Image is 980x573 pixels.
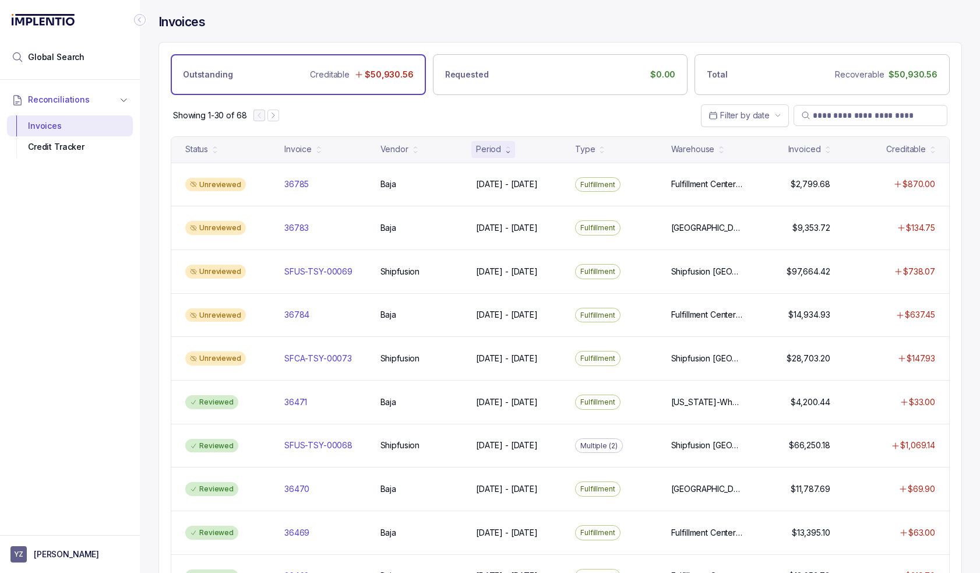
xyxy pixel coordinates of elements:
p: Baja [380,527,396,539]
p: $13,395.10 [792,527,830,539]
p: Total [707,69,727,80]
div: Remaining page entries [173,110,246,121]
p: $1,069.14 [900,440,935,451]
p: SFCA-TSY-00073 [284,353,352,364]
p: [DATE] - [DATE] [476,396,538,408]
p: $134.75 [906,222,935,234]
div: Vendor [380,143,408,155]
div: Unreviewed [185,308,246,322]
p: Fulfillment [580,222,615,234]
div: Creditable [886,143,926,155]
p: $33.00 [909,396,935,408]
h4: Invoices [158,14,205,30]
p: Shipfusion [GEOGRAPHIC_DATA], Shipfusion [GEOGRAPHIC_DATA] [671,266,744,277]
p: Shipfusion [380,353,420,364]
div: Collapse Icon [133,13,147,27]
button: Next Page [267,110,279,121]
p: 36785 [284,178,309,190]
p: Showing 1-30 of 68 [173,110,246,121]
p: 36470 [284,483,309,495]
span: User initials [10,546,27,563]
button: User initials[PERSON_NAME] [10,546,129,563]
div: Invoice [284,143,312,155]
p: [DATE] - [DATE] [476,309,538,321]
p: Fulfillment [580,483,615,495]
p: $63.00 [908,527,935,539]
div: Status [185,143,208,155]
p: Multiple (2) [580,440,618,452]
p: [GEOGRAPHIC_DATA] [GEOGRAPHIC_DATA] / [US_STATE] [671,222,744,234]
p: Fulfillment [580,396,615,408]
p: $870.00 [903,178,935,190]
p: 36471 [284,396,307,408]
p: Baja [380,396,396,408]
p: SFUS-TSY-00068 [284,440,352,451]
p: [DATE] - [DATE] [476,440,538,451]
div: Unreviewed [185,265,246,279]
p: $14,934.93 [788,309,830,321]
p: $4,200.44 [791,396,830,408]
p: $9,353.72 [792,222,830,234]
p: $738.07 [903,266,935,277]
p: SFUS-TSY-00069 [284,266,352,277]
p: [GEOGRAPHIC_DATA] [GEOGRAPHIC_DATA] / [US_STATE] [671,483,744,495]
p: $28,703.20 [787,353,830,364]
div: Type [575,143,595,155]
div: Reconciliations [7,113,133,160]
p: [DATE] - [DATE] [476,222,538,234]
p: Requested [445,69,489,80]
div: Reviewed [185,395,238,409]
div: Unreviewed [185,221,246,235]
p: $637.45 [905,309,935,321]
p: $0.00 [650,69,675,80]
p: Shipfusion [380,440,420,451]
div: Reviewed [185,526,238,540]
div: Reviewed [185,439,238,453]
span: Filter by date [720,110,770,120]
p: 36783 [284,222,309,234]
p: [US_STATE]-Wholesale / [US_STATE]-Wholesale [671,396,744,408]
p: Baja [380,483,396,495]
p: $11,787.69 [791,483,830,495]
p: $2,799.68 [791,178,830,190]
p: Baja [380,178,396,190]
p: 36469 [284,527,309,539]
p: Shipfusion [GEOGRAPHIC_DATA], Shipfusion [GEOGRAPHIC_DATA] [671,440,744,451]
p: Fulfillment [580,266,615,277]
p: [DATE] - [DATE] [476,527,538,539]
p: $50,930.56 [889,69,937,80]
p: $66,250.18 [789,440,830,451]
div: Warehouse [671,143,715,155]
div: Credit Tracker [16,136,124,157]
div: Invoices [16,115,124,136]
p: Fulfillment [580,353,615,364]
p: Fulfillment [580,310,615,321]
p: Outstanding [183,69,232,80]
div: Unreviewed [185,351,246,365]
div: Period [476,143,501,155]
p: 36784 [284,309,309,321]
search: Date Range Picker [708,110,770,121]
p: Shipfusion [380,266,420,277]
div: Reviewed [185,482,238,496]
p: Shipfusion [GEOGRAPHIC_DATA] [671,353,744,364]
p: [PERSON_NAME] [34,549,99,560]
div: Invoiced [788,143,821,155]
button: Reconciliations [7,87,133,113]
p: Fulfillment [580,527,615,539]
span: Reconciliations [28,94,90,106]
div: Unreviewed [185,178,246,192]
p: [DATE] - [DATE] [476,178,538,190]
p: Recoverable [835,69,884,80]
p: $147.93 [907,353,935,364]
button: Date Range Picker [701,104,789,126]
p: $50,930.56 [365,69,414,80]
p: Baja [380,222,396,234]
p: Fulfillment Center (W) / Wholesale, Fulfillment Center / Primary [671,178,744,190]
p: [DATE] - [DATE] [476,266,538,277]
p: $69.90 [908,483,935,495]
p: Fulfillment Center / Primary [671,309,744,321]
p: Fulfillment Center (W) / Wholesale, Fulfillment Center / Primary [671,527,744,539]
p: Baja [380,309,396,321]
p: Fulfillment [580,179,615,191]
